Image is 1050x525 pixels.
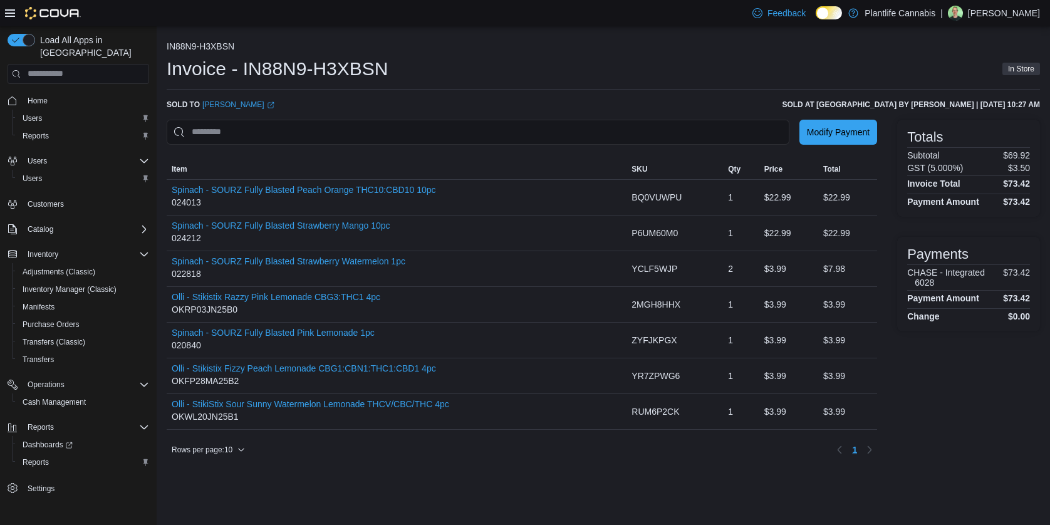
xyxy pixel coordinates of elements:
h4: $0.00 [1008,311,1030,321]
button: Catalog [3,221,154,238]
span: Users [18,171,149,186]
button: Manifests [13,298,154,316]
button: Users [13,170,154,187]
span: Reports [18,128,149,143]
h4: $73.42 [1003,293,1030,303]
h6: Sold at [GEOGRAPHIC_DATA] by [PERSON_NAME] | [DATE] 10:27 AM [782,100,1040,110]
button: Home [3,91,154,110]
span: Manifests [23,302,55,312]
span: Cash Management [18,395,149,410]
span: Settings [28,484,55,494]
a: Transfers [18,352,59,367]
button: Reports [13,127,154,145]
span: Adjustments (Classic) [23,267,95,277]
span: In Store [1008,63,1034,75]
div: 2 [723,256,759,281]
div: 020840 [172,328,375,353]
div: $3.99 [759,399,818,424]
div: OKFP28MA25B2 [172,363,436,388]
div: 1 [723,185,759,210]
span: Reports [23,131,49,141]
span: P6UM60M0 [632,226,678,241]
button: Previous page [832,442,847,457]
button: Inventory Manager (Classic) [13,281,154,298]
span: Inventory Manager (Classic) [18,282,149,297]
div: $7.98 [818,256,877,281]
div: $22.99 [818,221,877,246]
button: Spinach - SOURZ Fully Blasted Pink Lemonade 1pc [172,328,375,338]
button: Olli - Stikistix Razzy Pink Lemonade CBG3:THC1 4pc [172,292,380,302]
span: Qty [728,164,741,174]
span: ZYFJKPGX [632,333,677,348]
div: $3.99 [759,292,818,317]
button: Operations [3,376,154,393]
h4: Change [907,311,939,321]
button: Reports [23,420,59,435]
span: Dashboards [23,440,73,450]
span: SKU [632,164,647,174]
span: Users [18,111,149,126]
h3: Payments [907,247,969,262]
div: $3.99 [759,363,818,388]
button: Reports [3,418,154,436]
span: Total [823,164,841,174]
span: Reports [28,422,54,432]
button: SKU [626,159,723,179]
div: 1 [723,292,759,317]
p: $69.92 [1003,150,1030,160]
button: Olli - StikiStix Sour Sunny Watermelon Lemonade THCV/CBC/THC 4pc [172,399,449,409]
button: Spinach - SOURZ Fully Blasted Strawberry Watermelon 1pc [172,256,405,266]
div: Sold to [167,100,274,110]
h6: GST (5.000%) [907,163,963,173]
div: $3.99 [818,363,877,388]
button: Page 1 of 1 [847,440,862,460]
a: Home [23,93,53,108]
p: $3.50 [1008,163,1030,173]
div: $3.99 [759,256,818,281]
svg: External link [267,101,274,109]
button: Item [167,159,626,179]
div: 1 [723,328,759,353]
div: OKRP03JN25B0 [172,292,380,317]
span: Load All Apps in [GEOGRAPHIC_DATA] [35,34,149,59]
p: $73.42 [1003,268,1030,288]
button: Customers [3,195,154,213]
span: Purchase Orders [18,317,149,332]
p: Plantlife Cannabis [865,6,935,21]
a: Purchase Orders [18,317,85,332]
button: IN88N9-H3XBSN [167,41,234,51]
div: $22.99 [818,185,877,210]
span: 2MGH8HHX [632,297,680,312]
button: Users [23,153,52,169]
span: Settings [23,480,149,496]
h4: Payment Amount [907,293,979,303]
span: Customers [28,199,64,209]
a: Cash Management [18,395,91,410]
img: Cova [25,7,81,19]
button: Cash Management [13,393,154,411]
button: Inventory [23,247,63,262]
div: 1 [723,221,759,246]
button: Qty [723,159,759,179]
button: Price [759,159,818,179]
span: Transfers [23,355,54,365]
input: Dark Mode [816,6,842,19]
button: Operations [23,377,70,392]
span: Customers [23,196,149,212]
span: Transfers (Classic) [18,335,149,350]
span: Inventory [23,247,149,262]
a: [PERSON_NAME]External link [202,100,274,110]
div: $3.99 [818,292,877,317]
span: Operations [23,377,149,392]
span: Catalog [23,222,149,237]
span: Item [172,164,187,174]
div: $3.99 [818,399,877,424]
div: 022818 [172,256,405,281]
h6: CHASE - Integrated [907,268,985,278]
button: Transfers (Classic) [13,333,154,351]
span: Transfers (Classic) [23,337,85,347]
button: Settings [3,479,154,497]
button: Catalog [23,222,58,237]
h6: Subtotal [907,150,939,160]
span: Dashboards [18,437,149,452]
